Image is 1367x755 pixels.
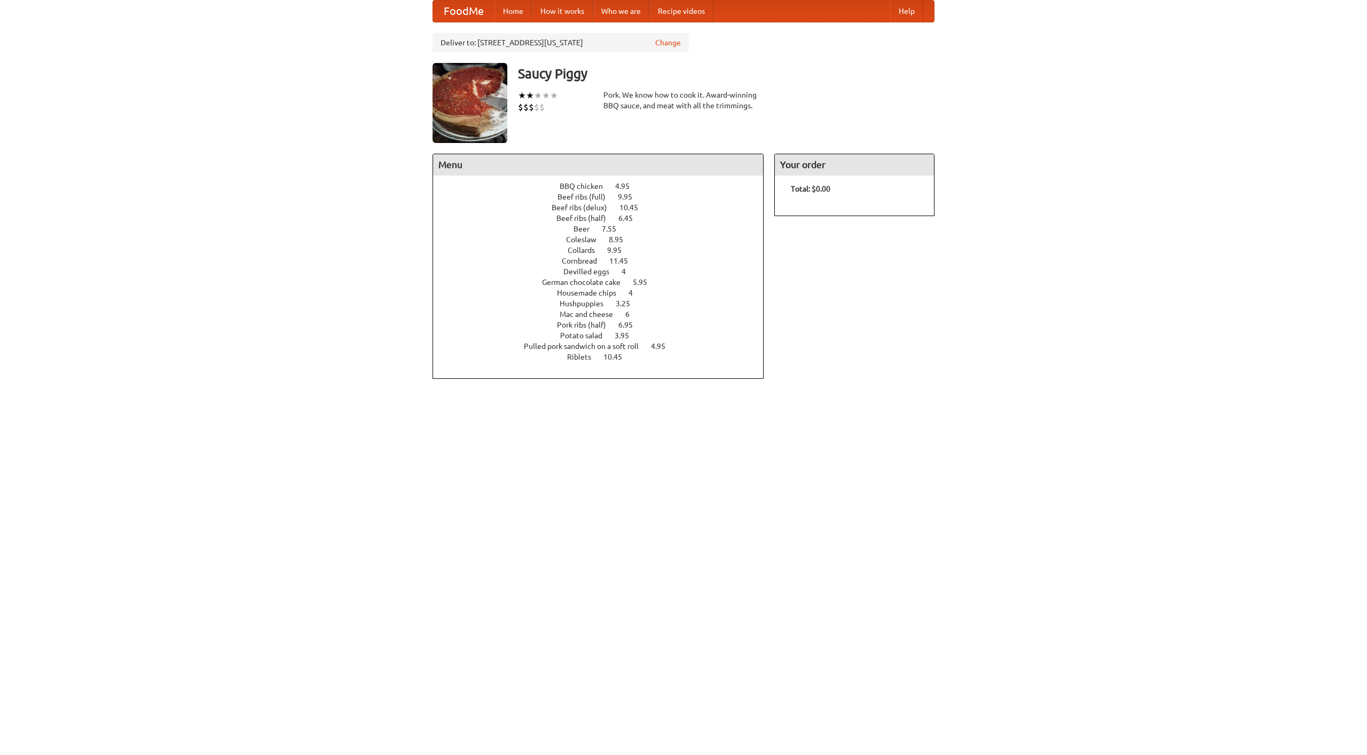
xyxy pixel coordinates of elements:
span: Beef ribs (half) [556,214,617,222]
span: Riblets [567,353,602,361]
span: 5.95 [633,278,658,287]
a: Who we are [593,1,649,22]
span: 8.95 [609,235,634,244]
span: 4.95 [615,182,640,190]
a: German chocolate cake 5.95 [542,278,667,287]
li: $ [534,101,539,113]
span: BBQ chicken [560,182,614,190]
b: Total: $0.00 [791,185,830,193]
span: 10.45 [619,203,649,212]
a: Devilled eggs 4 [563,267,646,276]
span: Pork ribs (half) [557,321,617,329]
a: Pulled pork sandwich on a soft roll 4.95 [524,342,685,351]
a: How it works [532,1,593,22]
span: Beef ribs (delux) [552,203,618,212]
span: 4 [628,289,643,297]
a: Housemade chips 4 [557,289,653,297]
a: Beef ribs (half) 6.45 [556,214,653,222]
h3: Saucy Piggy [518,63,934,84]
a: Beer 7.55 [573,225,636,233]
a: Collards 9.95 [568,246,641,255]
a: Home [494,1,532,22]
span: Mac and cheese [560,310,624,319]
a: Riblets 10.45 [567,353,642,361]
span: Beer [573,225,600,233]
span: 7.55 [602,225,627,233]
span: Beef ribs (full) [557,193,616,201]
span: Housemade chips [557,289,627,297]
li: ★ [534,90,542,101]
span: 9.95 [618,193,643,201]
li: ★ [518,90,526,101]
span: Collards [568,246,606,255]
span: 11.45 [609,257,639,265]
span: Devilled eggs [563,267,620,276]
img: angular.jpg [433,63,507,143]
h4: Your order [775,154,934,176]
span: 3.95 [615,331,640,340]
a: BBQ chicken 4.95 [560,182,649,190]
li: $ [523,101,529,113]
li: ★ [550,90,558,101]
div: Pork. We know how to cook it. Award-winning BBQ sauce, and meat with all the trimmings. [603,90,764,111]
div: Deliver to: [STREET_ADDRESS][US_STATE] [433,33,689,52]
span: Potato salad [560,331,613,340]
span: Coleslaw [566,235,607,244]
span: Hushpuppies [560,299,614,308]
a: Change [655,37,681,48]
a: Potato salad 3.95 [560,331,649,340]
h4: Menu [433,154,763,176]
li: ★ [542,90,550,101]
span: 10.45 [603,353,633,361]
a: Mac and cheese 6 [560,310,649,319]
span: 3.25 [616,299,641,308]
span: 6.95 [618,321,643,329]
span: Cornbread [562,257,608,265]
a: Help [890,1,923,22]
span: 4.95 [651,342,676,351]
span: 6.45 [618,214,643,222]
a: Pork ribs (half) 6.95 [557,321,653,329]
a: Coleslaw 8.95 [566,235,643,244]
li: $ [539,101,545,113]
a: FoodMe [433,1,494,22]
li: ★ [526,90,534,101]
a: Beef ribs (full) 9.95 [557,193,652,201]
li: $ [518,101,523,113]
a: Hushpuppies 3.25 [560,299,650,308]
span: German chocolate cake [542,278,631,287]
a: Recipe videos [649,1,713,22]
span: 6 [625,310,640,319]
a: Cornbread 11.45 [562,257,648,265]
span: Pulled pork sandwich on a soft roll [524,342,649,351]
a: Beef ribs (delux) 10.45 [552,203,658,212]
span: 4 [622,267,637,276]
span: 9.95 [607,246,632,255]
li: $ [529,101,534,113]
